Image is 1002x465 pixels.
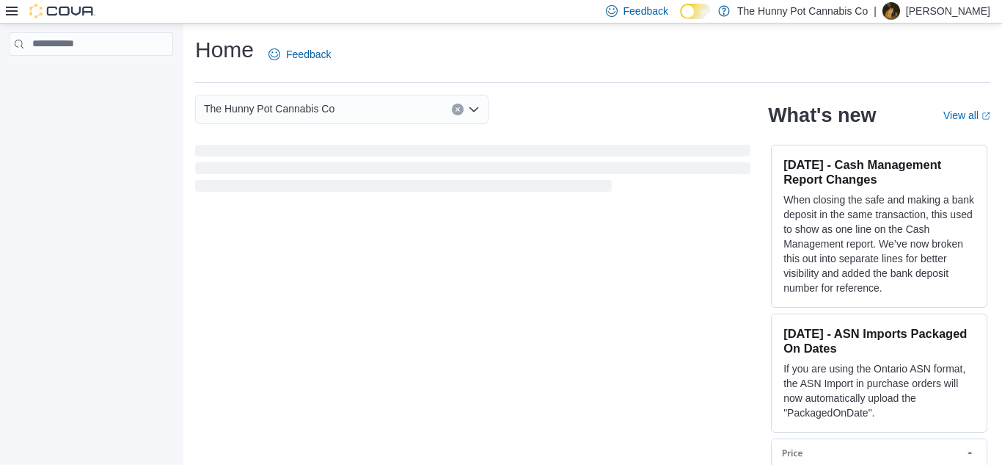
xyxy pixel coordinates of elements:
img: Cova [29,4,95,18]
p: | [874,2,877,20]
span: Loading [195,148,750,195]
p: If you are using the Ontario ASN format, the ASN Import in purchase orders will now automatically... [783,361,975,420]
h3: [DATE] - ASN Imports Packaged On Dates [783,326,975,356]
button: Clear input [452,104,464,115]
span: The Hunny Pot Cannabis Co [204,100,334,118]
div: Arvin Ayala [882,2,900,20]
p: [PERSON_NAME] [906,2,990,20]
h3: [DATE] - Cash Management Report Changes [783,157,975,187]
p: When closing the safe and making a bank deposit in the same transaction, this used to show as one... [783,192,975,295]
span: Dark Mode [680,19,681,20]
span: Feedback [623,4,668,18]
h2: What's new [768,104,876,127]
a: Feedback [263,40,337,69]
span: Feedback [286,47,331,62]
input: Dark Mode [680,4,711,19]
p: The Hunny Pot Cannabis Co [737,2,868,20]
button: Open list of options [468,104,480,115]
nav: Complex example [9,59,173,94]
a: View allExternal link [943,109,990,121]
svg: External link [981,112,990,120]
h1: Home [195,35,254,65]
